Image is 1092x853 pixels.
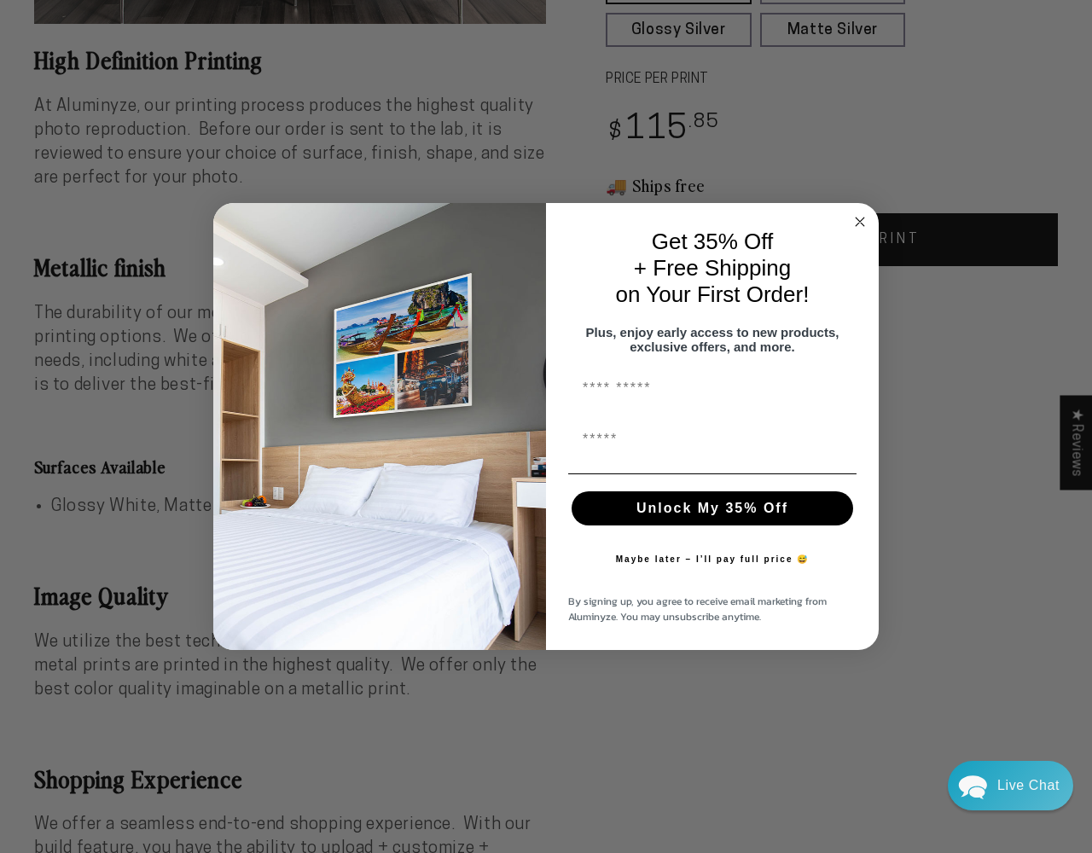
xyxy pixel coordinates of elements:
[586,325,839,354] span: Plus, enjoy early access to new products, exclusive offers, and more.
[850,212,870,232] button: Close dialog
[948,761,1073,810] div: Chat widget toggle
[572,491,853,525] button: Unlock My 35% Off
[634,255,791,281] span: + Free Shipping
[607,543,818,577] button: Maybe later – I’ll pay full price 😅
[213,203,546,650] img: 728e4f65-7e6c-44e2-b7d1-0292a396982f.jpeg
[568,594,827,624] span: By signing up, you agree to receive email marketing from Aluminyze. You may unsubscribe anytime.
[997,761,1060,810] div: Contact Us Directly
[652,229,774,254] span: Get 35% Off
[568,473,857,474] img: underline
[616,281,810,307] span: on Your First Order!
